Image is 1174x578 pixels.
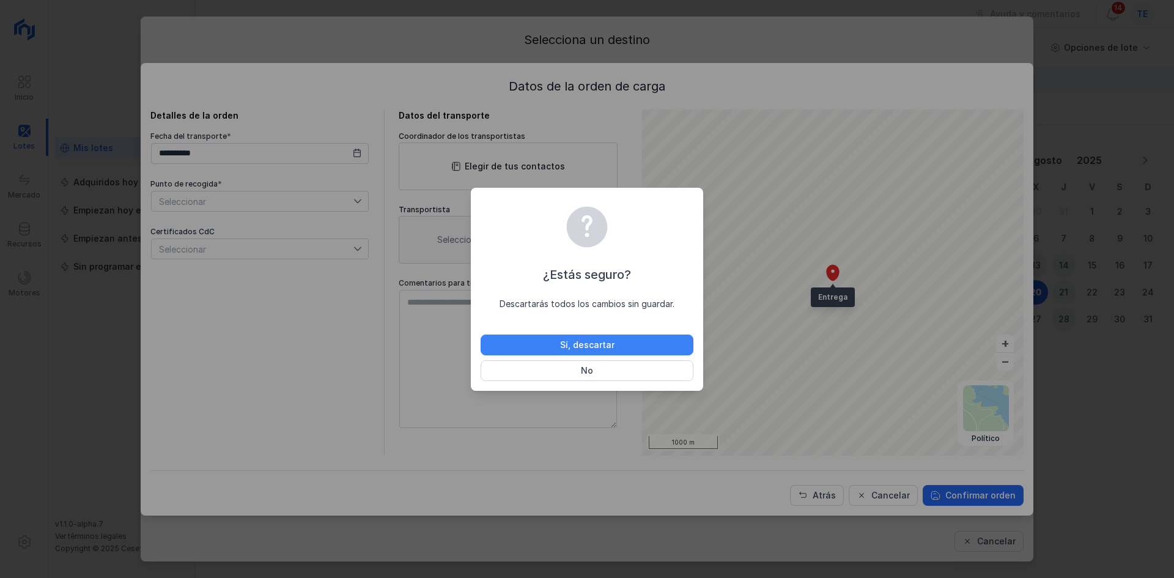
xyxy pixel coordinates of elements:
[560,339,615,351] div: Sí, descartar
[481,266,693,283] div: ¿Estás seguro?
[481,360,693,381] button: No
[581,365,593,377] div: No
[481,335,693,355] button: Sí, descartar
[481,298,693,310] div: Descartarás todos los cambios sin guardar.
